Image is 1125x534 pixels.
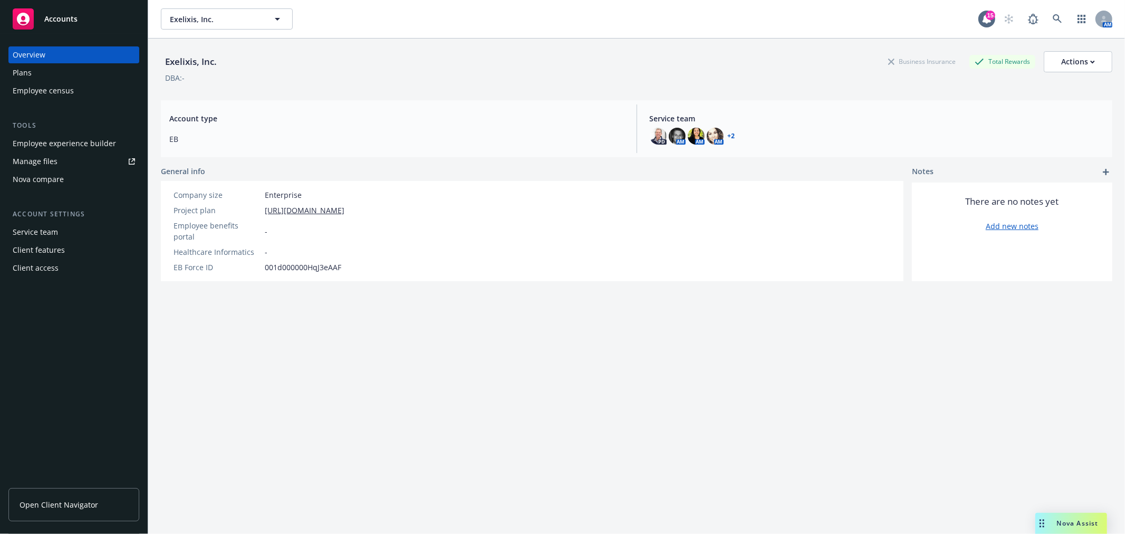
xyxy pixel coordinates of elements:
a: Accounts [8,4,139,34]
img: photo [669,128,686,145]
span: Open Client Navigator [20,499,98,510]
span: Notes [912,166,934,178]
a: Employee experience builder [8,135,139,152]
img: photo [688,128,705,145]
button: Actions [1044,51,1112,72]
span: Service team [650,113,1104,124]
div: DBA: - [165,72,185,83]
span: Account type [169,113,624,124]
div: Nova compare [13,171,64,188]
span: Nova Assist [1057,519,1099,528]
div: Project plan [174,205,261,216]
div: Employee census [13,82,74,99]
div: Tools [8,120,139,131]
a: add [1100,166,1112,178]
div: Employee benefits portal [174,220,261,242]
div: Total Rewards [969,55,1035,68]
span: - [265,246,267,258]
img: photo [650,128,667,145]
div: Account settings [8,209,139,220]
div: Healthcare Informatics [174,246,261,258]
div: Plans [13,64,32,81]
a: Report a Bug [1023,8,1044,30]
div: Service team [13,224,58,241]
a: Client features [8,242,139,259]
div: Manage files [13,153,57,170]
div: Client access [13,260,59,276]
span: There are no notes yet [966,195,1059,208]
a: Manage files [8,153,139,170]
span: General info [161,166,205,177]
a: Switch app [1071,8,1092,30]
a: Client access [8,260,139,276]
div: EB Force ID [174,262,261,273]
a: Plans [8,64,139,81]
div: Exelixis, Inc. [161,55,221,69]
img: photo [707,128,724,145]
a: Search [1047,8,1068,30]
div: Client features [13,242,65,259]
span: Enterprise [265,189,302,201]
div: Business Insurance [883,55,961,68]
span: - [265,226,267,237]
span: Exelixis, Inc. [170,14,261,25]
div: 15 [986,11,995,20]
div: Overview [13,46,45,63]
a: Nova compare [8,171,139,188]
a: [URL][DOMAIN_NAME] [265,205,344,216]
span: EB [169,133,624,145]
span: 001d000000HqJ3eAAF [265,262,341,273]
button: Nova Assist [1035,513,1107,534]
span: Accounts [44,15,78,23]
a: Start snowing [998,8,1020,30]
a: Overview [8,46,139,63]
a: Add new notes [986,221,1039,232]
a: +2 [728,133,735,139]
div: Drag to move [1035,513,1049,534]
button: Exelixis, Inc. [161,8,293,30]
div: Employee experience builder [13,135,116,152]
div: Company size [174,189,261,201]
a: Employee census [8,82,139,99]
a: Service team [8,224,139,241]
div: Actions [1061,52,1095,72]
